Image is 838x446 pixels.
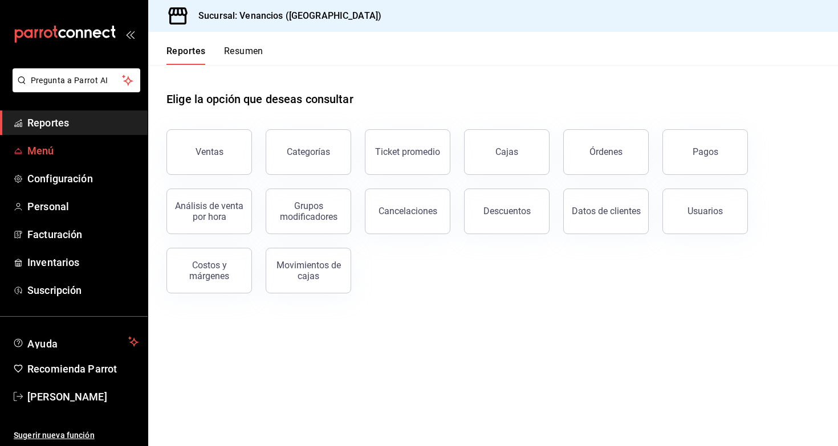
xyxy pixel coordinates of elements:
[13,68,140,92] button: Pregunta a Parrot AI
[166,129,252,175] button: Ventas
[572,206,641,216] div: Datos de clientes
[14,429,139,441] span: Sugerir nueva función
[27,335,124,349] span: Ayuda
[27,115,139,130] span: Reportes
[27,199,139,214] span: Personal
[27,143,139,158] span: Menú
[266,248,351,293] button: Movimientos de cajas
[196,146,223,157] div: Ventas
[589,146,623,157] div: Órdenes
[166,46,206,65] button: Reportes
[224,46,263,65] button: Resumen
[688,206,723,216] div: Usuarios
[8,83,140,95] a: Pregunta a Parrot AI
[365,129,450,175] button: Ticket promedio
[27,171,139,186] span: Configuración
[166,248,252,293] button: Costos y márgenes
[27,227,139,242] span: Facturación
[27,255,139,270] span: Inventarios
[662,129,748,175] button: Pagos
[287,146,330,157] div: Categorías
[563,189,649,234] button: Datos de clientes
[495,145,519,159] div: Cajas
[166,189,252,234] button: Análisis de venta por hora
[266,189,351,234] button: Grupos modificadores
[273,260,344,281] div: Movimientos de cajas
[563,129,649,175] button: Órdenes
[693,146,718,157] div: Pagos
[174,260,245,281] div: Costos y márgenes
[27,283,139,298] span: Suscripción
[464,129,550,175] a: Cajas
[189,9,381,23] h3: Sucursal: Venancios ([GEOGRAPHIC_DATA])
[27,389,139,404] span: [PERSON_NAME]
[365,189,450,234] button: Cancelaciones
[166,46,263,65] div: navigation tabs
[166,91,353,108] h1: Elige la opción que deseas consultar
[266,129,351,175] button: Categorías
[464,189,550,234] button: Descuentos
[483,206,531,216] div: Descuentos
[27,361,139,377] span: Recomienda Parrot
[174,201,245,222] div: Análisis de venta por hora
[31,75,123,87] span: Pregunta a Parrot AI
[662,189,748,234] button: Usuarios
[379,206,437,216] div: Cancelaciones
[125,30,135,39] button: open_drawer_menu
[375,146,440,157] div: Ticket promedio
[273,201,344,222] div: Grupos modificadores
